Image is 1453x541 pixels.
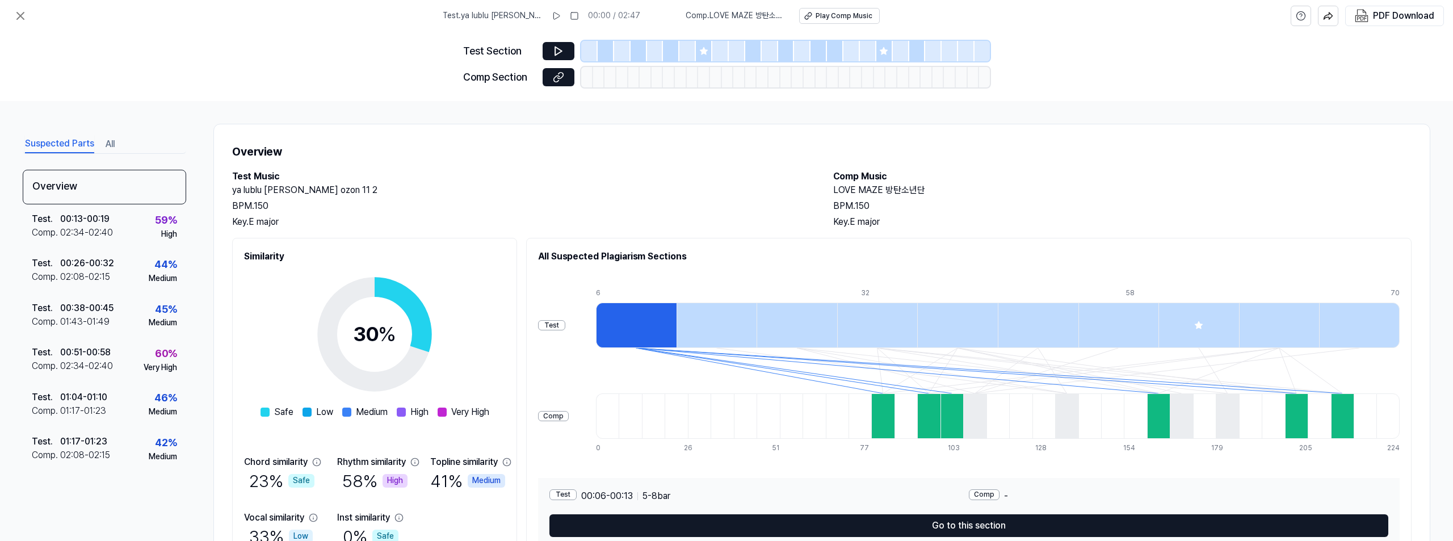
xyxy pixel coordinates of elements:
[948,443,971,453] div: 103
[60,346,111,359] div: 00:51 - 00:58
[1373,9,1434,23] div: PDF Download
[549,514,1388,537] button: Go to this section
[249,469,314,493] div: 23 %
[32,226,60,240] div: Comp .
[232,183,811,197] h2: ya lublu [PERSON_NAME] ozon 11 2
[155,212,177,229] div: 59 %
[538,411,569,422] div: Comp
[596,443,619,453] div: 0
[833,215,1412,229] div: Key. E major
[430,455,498,469] div: Topline similarity
[969,489,1388,503] div: -
[232,142,1412,161] h1: Overview
[155,346,177,362] div: 60 %
[161,229,177,240] div: High
[32,212,60,226] div: Test .
[463,69,536,86] div: Comp Section
[232,170,811,183] h2: Test Music
[1323,11,1333,21] img: share
[799,8,880,24] button: Play Comp Music
[154,390,177,406] div: 46 %
[60,315,110,329] div: 01:43 - 01:49
[443,10,543,22] span: Test . ya lublu [PERSON_NAME] ozon 11 2
[60,448,110,462] div: 02:08 - 02:15
[356,405,388,419] span: Medium
[155,301,177,318] div: 45 %
[353,319,396,350] div: 30
[60,435,107,448] div: 01:17 - 01:23
[468,474,505,488] div: Medium
[155,435,177,451] div: 42 %
[244,250,505,263] h2: Similarity
[149,406,177,418] div: Medium
[60,270,110,284] div: 02:08 - 02:15
[60,257,114,270] div: 00:26 - 00:32
[60,301,114,315] div: 00:38 - 00:45
[451,405,489,419] span: Very High
[833,170,1412,183] h2: Comp Music
[32,346,60,359] div: Test .
[1291,6,1311,26] button: help
[154,257,177,273] div: 44 %
[833,199,1412,213] div: BPM. 150
[463,43,536,60] div: Test Section
[596,288,677,298] div: 6
[32,315,60,329] div: Comp .
[32,479,60,493] div: Test .
[274,405,293,419] span: Safe
[106,135,115,153] button: All
[60,391,107,404] div: 01:04 - 01:10
[288,474,314,488] div: Safe
[969,489,1000,500] div: Comp
[244,455,308,469] div: Chord similarity
[60,212,110,226] div: 00:13 - 00:19
[149,451,177,463] div: Medium
[1123,443,1146,453] div: 154
[772,443,795,453] div: 51
[816,11,872,21] div: Play Comp Music
[861,288,942,298] div: 32
[538,250,1400,263] h2: All Suspected Plagiarism Sections
[60,479,110,493] div: 01:30 - 01:36
[244,511,304,525] div: Vocal similarity
[538,320,565,331] div: Test
[32,435,60,448] div: Test .
[342,469,408,493] div: 58 %
[23,170,186,204] div: Overview
[149,273,177,284] div: Medium
[32,257,60,270] div: Test .
[1391,288,1400,298] div: 70
[1299,443,1322,453] div: 205
[1126,288,1206,298] div: 58
[1387,443,1400,453] div: 224
[232,215,811,229] div: Key. E major
[383,474,408,488] div: High
[430,469,505,493] div: 41 %
[60,226,113,240] div: 02:34 - 02:40
[32,359,60,373] div: Comp .
[337,511,390,525] div: Inst similarity
[1355,9,1368,23] img: PDF Download
[316,405,333,419] span: Low
[1353,6,1437,26] button: PDF Download
[144,362,177,374] div: Very High
[32,404,60,418] div: Comp .
[860,443,883,453] div: 77
[588,10,640,22] div: 00:00 / 02:47
[32,270,60,284] div: Comp .
[60,404,106,418] div: 01:17 - 01:23
[410,405,429,419] span: High
[337,455,406,469] div: Rhythm similarity
[32,448,60,462] div: Comp .
[32,391,60,404] div: Test .
[378,322,396,346] span: %
[684,443,707,453] div: 26
[32,301,60,315] div: Test .
[1035,443,1058,453] div: 128
[155,479,177,496] div: 47 %
[581,489,633,503] span: 00:06 - 00:13
[642,489,670,503] span: 5 - 8 bar
[549,489,577,500] div: Test
[232,199,811,213] div: BPM. 150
